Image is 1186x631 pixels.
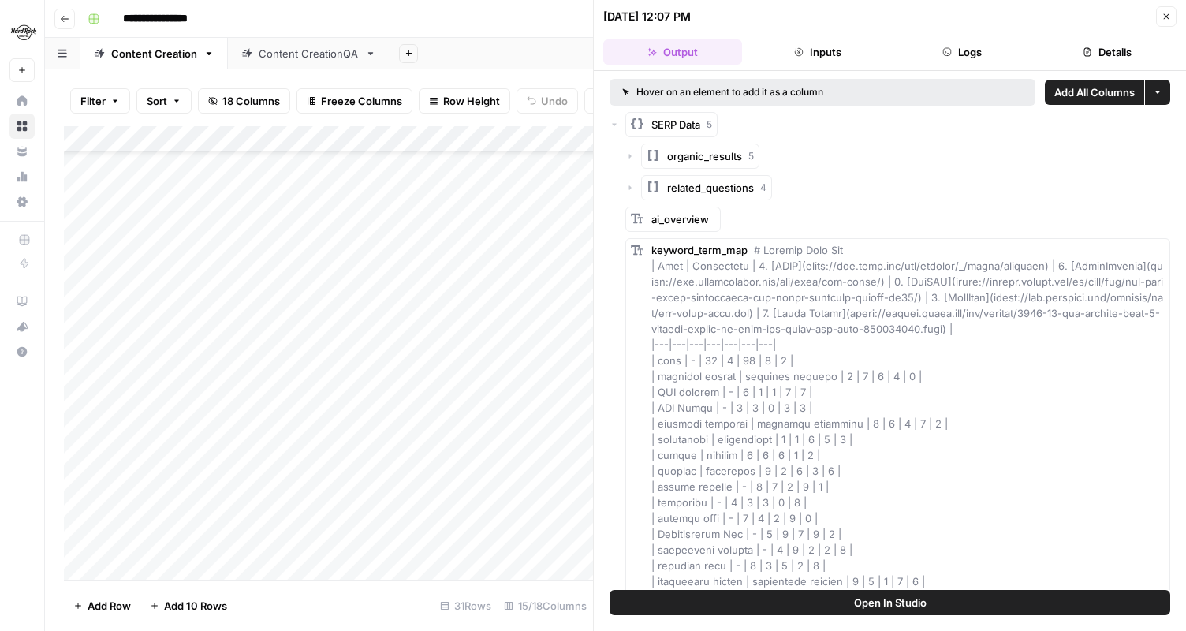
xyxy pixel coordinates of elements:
[622,85,923,99] div: Hover on an element to add it as a column
[760,181,766,195] span: 4
[541,93,568,109] span: Undo
[147,93,167,109] span: Sort
[296,88,412,114] button: Freeze Columns
[321,93,402,109] span: Freeze Columns
[667,148,742,164] span: organic_results
[641,175,772,200] button: related_questions4
[64,593,140,618] button: Add Row
[164,598,227,614] span: Add 10 Rows
[9,164,35,189] a: Usage
[259,46,359,62] div: Content CreationQA
[140,593,237,618] button: Add 10 Rows
[1054,84,1135,100] span: Add All Columns
[641,144,759,169] button: organic_results5
[88,598,131,614] span: Add Row
[434,593,498,618] div: 31 Rows
[9,114,35,139] a: Browse
[198,88,290,114] button: 18 Columns
[9,88,35,114] a: Home
[10,315,34,338] div: What's new?
[80,93,106,109] span: Filter
[651,117,700,133] span: SERP Data
[651,244,748,256] span: keyword_term_map
[9,289,35,314] a: AirOps Academy
[419,88,510,114] button: Row Height
[667,180,754,196] span: related_questions
[9,314,35,339] button: What's new?
[1045,80,1144,105] button: Add All Columns
[80,38,228,69] a: Content Creation
[9,13,35,52] button: Workspace: Hard Rock Digital
[748,39,887,65] button: Inputs
[603,39,742,65] button: Output
[610,590,1170,615] button: Open In Studio
[748,149,754,163] span: 5
[443,93,500,109] span: Row Height
[651,213,709,226] span: ai_overview
[9,189,35,215] a: Settings
[9,339,35,364] button: Help + Support
[222,93,280,109] span: 18 Columns
[854,595,927,610] span: Open In Studio
[893,39,1032,65] button: Logs
[1038,39,1177,65] button: Details
[228,38,390,69] a: Content CreationQA
[707,118,712,132] span: 5
[9,18,38,47] img: Hard Rock Digital Logo
[9,139,35,164] a: Your Data
[70,88,130,114] button: Filter
[498,593,593,618] div: 15/18 Columns
[136,88,192,114] button: Sort
[111,46,197,62] div: Content Creation
[517,88,578,114] button: Undo
[603,9,691,24] div: [DATE] 12:07 PM
[625,112,718,137] button: SERP Data5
